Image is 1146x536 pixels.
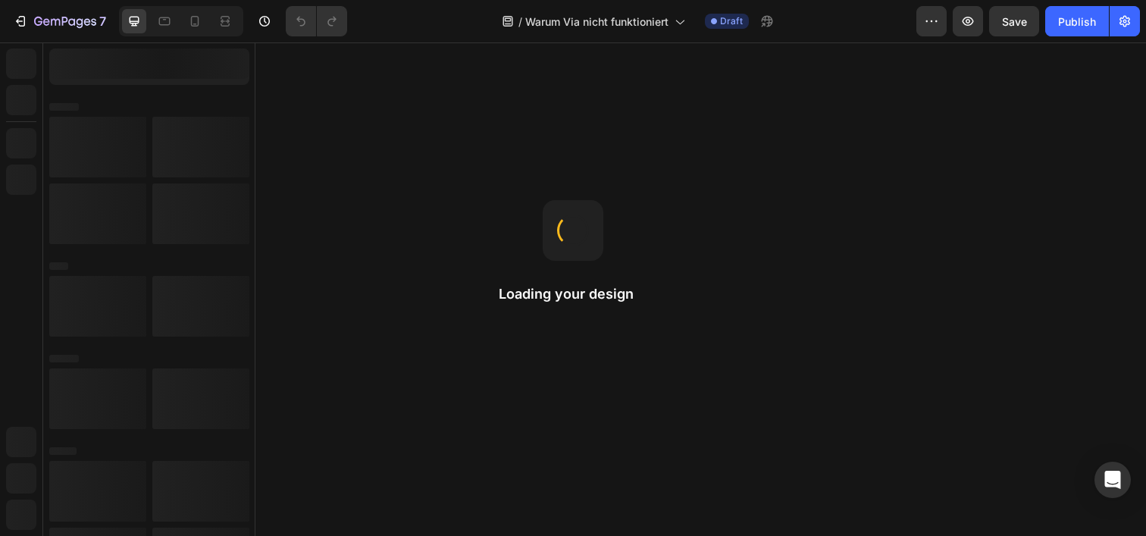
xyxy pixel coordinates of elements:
span: Draft [720,14,743,28]
div: Open Intercom Messenger [1094,462,1131,498]
span: Warum Via nicht funktioniert [525,14,668,30]
button: Publish [1045,6,1109,36]
div: Publish [1058,14,1096,30]
button: Save [989,6,1039,36]
button: 7 [6,6,113,36]
div: Undo/Redo [286,6,347,36]
span: Save [1002,15,1027,28]
h2: Loading your design [499,285,647,303]
p: 7 [99,12,106,30]
span: / [518,14,522,30]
